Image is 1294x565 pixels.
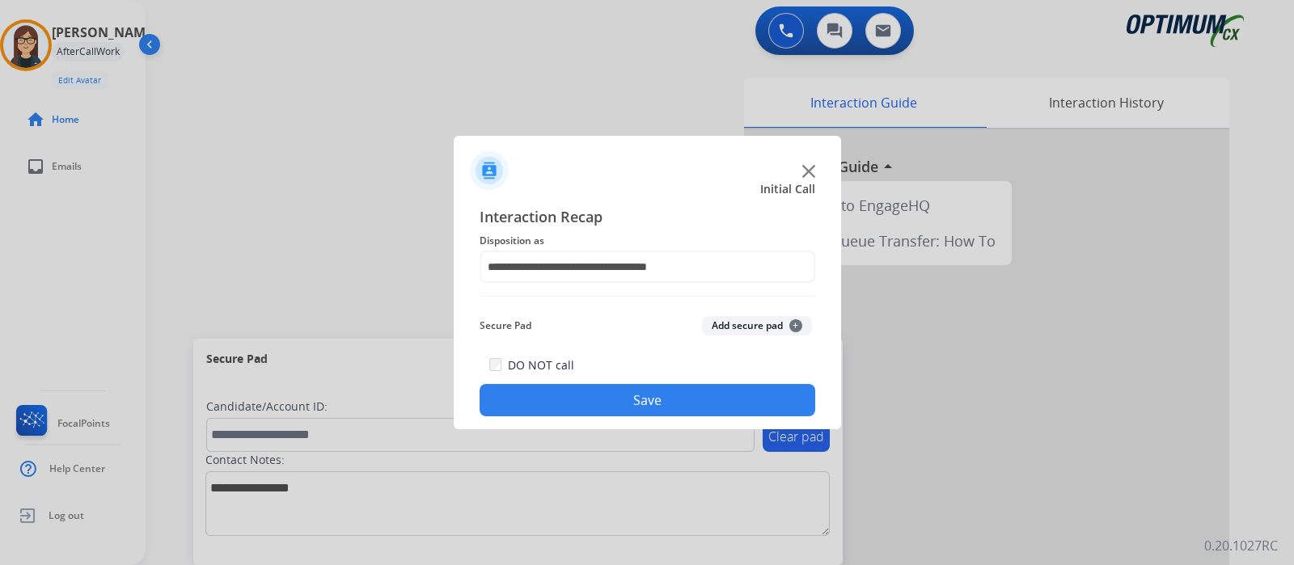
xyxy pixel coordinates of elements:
[480,384,815,416] button: Save
[480,316,531,335] span: Secure Pad
[470,151,509,190] img: contactIcon
[508,357,574,373] label: DO NOT call
[480,231,815,251] span: Disposition as
[480,296,815,297] img: contact-recap-line.svg
[480,205,815,231] span: Interaction Recap
[760,181,815,197] span: Initial Call
[1204,536,1278,555] p: 0.20.1027RC
[702,316,812,335] button: Add secure pad+
[789,319,802,332] span: +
